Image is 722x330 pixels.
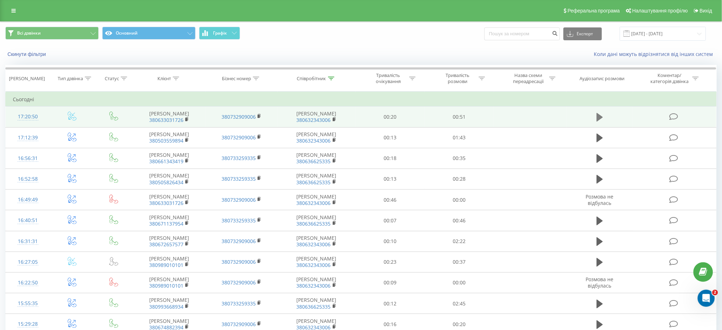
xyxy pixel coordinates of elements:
[13,234,43,248] div: 16:31:31
[425,190,494,210] td: 00:00
[222,321,256,328] a: 380732909006
[425,169,494,189] td: 00:28
[297,262,331,268] a: 380632343006
[586,276,614,289] span: Розмова не відбулась
[355,293,425,314] td: 00:12
[355,169,425,189] td: 00:13
[698,290,715,307] iframe: Intercom live chat
[563,27,602,40] button: Експорт
[277,107,355,127] td: [PERSON_NAME]
[222,196,256,203] a: 380732909006
[297,137,331,144] a: 380632343006
[484,27,560,40] input: Пошук за номером
[133,148,206,169] td: [PERSON_NAME]
[5,51,50,57] button: Скинути фільтри
[149,262,183,268] a: 380989010101
[133,127,206,148] td: [PERSON_NAME]
[222,279,256,286] a: 380732909006
[133,272,206,293] td: [PERSON_NAME]
[13,110,43,124] div: 17:20:50
[355,148,425,169] td: 00:18
[568,8,620,14] span: Реферальна програма
[133,190,206,210] td: [PERSON_NAME]
[277,148,355,169] td: [PERSON_NAME]
[297,179,331,186] a: 380636625335
[425,231,494,252] td: 02:22
[157,76,171,82] div: Клієнт
[133,169,206,189] td: [PERSON_NAME]
[425,148,494,169] td: 00:35
[439,72,477,84] div: Тривалість розмови
[425,210,494,231] td: 00:46
[297,220,331,227] a: 380636625335
[13,193,43,207] div: 16:49:49
[149,220,183,227] a: 380671137954
[149,282,183,289] a: 380989010101
[5,27,99,40] button: Всі дзвінки
[9,76,45,82] div: [PERSON_NAME]
[700,8,712,14] span: Вихід
[425,127,494,148] td: 01:43
[277,231,355,252] td: [PERSON_NAME]
[712,290,718,295] span: 2
[13,172,43,186] div: 16:52:58
[13,151,43,165] div: 16:56:31
[149,241,183,248] a: 380672657577
[58,76,83,82] div: Тип дзвінка
[149,200,183,206] a: 380633031726
[277,272,355,293] td: [PERSON_NAME]
[277,210,355,231] td: [PERSON_NAME]
[105,76,119,82] div: Статус
[149,158,183,165] a: 380661343419
[580,76,624,82] div: Аудіозапис розмови
[13,276,43,290] div: 16:22:50
[297,282,331,289] a: 380632343006
[222,217,256,224] a: 380733259335
[17,30,41,36] span: Всі дзвінки
[149,117,183,123] a: 380633031726
[102,27,196,40] button: Основний
[297,117,331,123] a: 380632343006
[222,300,256,307] a: 380733259335
[277,127,355,148] td: [PERSON_NAME]
[355,107,425,127] td: 00:20
[6,92,717,107] td: Сьогодні
[425,293,494,314] td: 02:45
[355,272,425,293] td: 00:09
[149,137,183,144] a: 380503559894
[355,231,425,252] td: 00:10
[222,155,256,161] a: 380733259335
[277,252,355,272] td: [PERSON_NAME]
[222,238,256,244] a: 380732909006
[277,190,355,210] td: [PERSON_NAME]
[149,303,183,310] a: 380993668934
[297,241,331,248] a: 380632343006
[586,193,614,206] span: Розмова не відбулась
[133,252,206,272] td: [PERSON_NAME]
[277,169,355,189] td: [PERSON_NAME]
[222,134,256,141] a: 380732909006
[649,72,691,84] div: Коментар/категорія дзвінка
[13,297,43,310] div: 15:55:35
[355,127,425,148] td: 00:13
[297,158,331,165] a: 380636625335
[133,107,206,127] td: [PERSON_NAME]
[297,303,331,310] a: 380636625335
[425,272,494,293] td: 00:00
[13,131,43,145] div: 17:12:39
[222,76,251,82] div: Бізнес номер
[509,72,547,84] div: Назва схеми переадресації
[222,175,256,182] a: 380733259335
[133,231,206,252] td: [PERSON_NAME]
[632,8,688,14] span: Налаштування профілю
[369,72,407,84] div: Тривалість очікування
[425,107,494,127] td: 00:51
[594,51,717,57] a: Коли дані можуть відрізнятися вiд інших систем
[199,27,240,40] button: Графік
[425,252,494,272] td: 00:37
[213,31,227,36] span: Графік
[297,200,331,206] a: 380632343006
[149,179,183,186] a: 380505826434
[277,293,355,314] td: [PERSON_NAME]
[222,113,256,120] a: 380732909006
